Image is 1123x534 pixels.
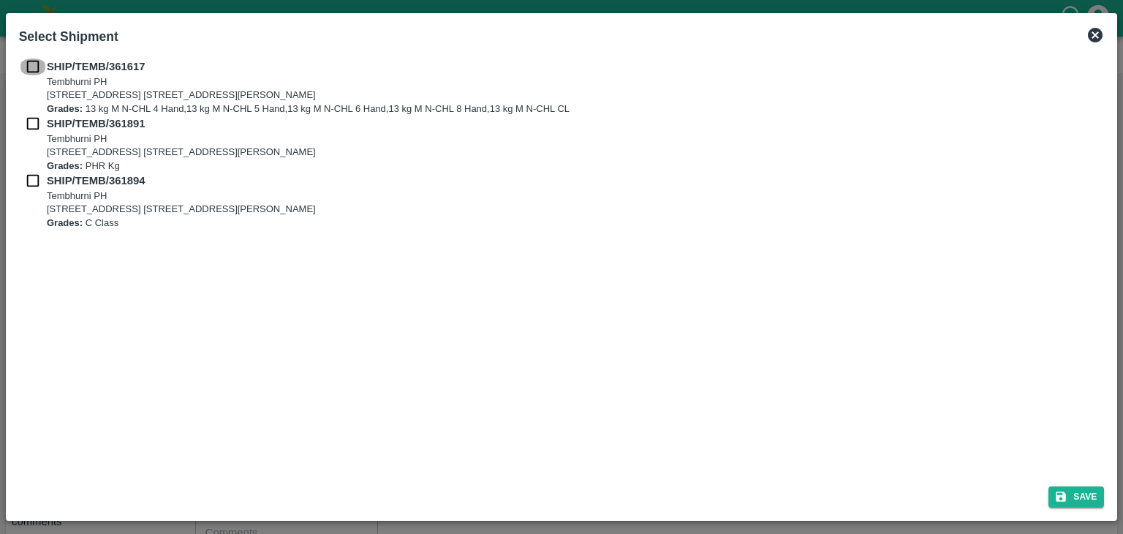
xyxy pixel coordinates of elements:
p: [STREET_ADDRESS] [STREET_ADDRESS][PERSON_NAME] [47,203,316,217]
p: Tembhurni PH [47,75,570,89]
p: PHR Kg [47,159,316,173]
p: [STREET_ADDRESS] [STREET_ADDRESS][PERSON_NAME] [47,89,570,102]
b: SHIP/TEMB/361894 [47,175,145,187]
p: Tembhurni PH [47,189,316,203]
b: Grades: [47,103,83,114]
b: Select Shipment [19,29,118,44]
b: Grades: [47,217,83,228]
p: [STREET_ADDRESS] [STREET_ADDRESS][PERSON_NAME] [47,146,316,159]
b: SHIP/TEMB/361891 [47,118,145,129]
p: C Class [47,217,316,230]
button: Save [1048,486,1104,508]
p: Tembhurni PH [47,132,316,146]
p: 13 kg M N-CHL 4 Hand,13 kg M N-CHL 5 Hand,13 kg M N-CHL 6 Hand,13 kg M N-CHL 8 Hand,13 kg M N-CHL CL [47,102,570,116]
b: Grades: [47,160,83,171]
b: SHIP/TEMB/361617 [47,61,145,72]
